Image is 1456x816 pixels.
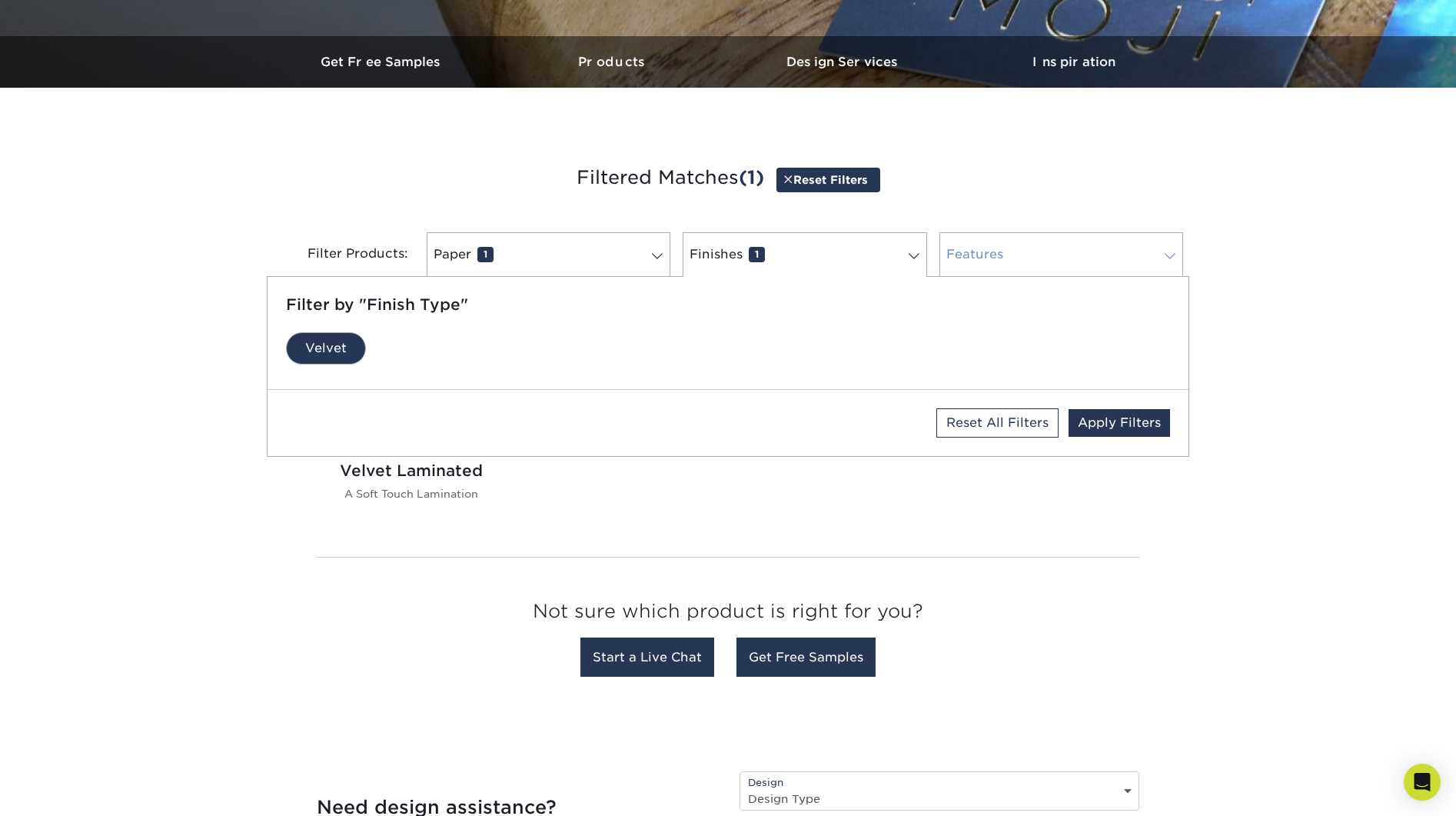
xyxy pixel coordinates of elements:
a: Get Free Samples [267,36,497,88]
a: Velvet [286,332,366,365]
span: (1) [739,166,764,188]
h3: Not sure which product is right for you? [317,588,1139,641]
a: Start a Live Chat [580,638,714,677]
a: Apply Filters [1069,409,1170,437]
a: Finishes1 [683,232,926,277]
a: Reset All Filters [936,408,1059,438]
a: Design Services [728,36,959,88]
h3: Inspiration [959,55,1189,69]
h3: Get Free Samples [267,55,497,69]
div: Filter Products: [267,232,421,277]
a: Features [939,232,1183,277]
a: Inspiration [959,36,1189,88]
a: Reset Filters [776,168,880,192]
p: A Soft Touch Lamination [324,486,498,501]
a: Paper1 [427,232,670,277]
h5: Filter by "Finish Type" [286,295,1170,314]
h3: Filtered Matches [278,143,1178,214]
div: Open Intercom Messenger [1404,764,1441,801]
span: 1 [749,247,765,262]
a: Get Free Samples [736,638,876,677]
a: Products [497,36,728,88]
h2: Velvet Laminated [324,461,498,480]
h3: Design Services [728,55,959,69]
span: 1 [477,247,494,262]
h3: Products [497,55,728,69]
